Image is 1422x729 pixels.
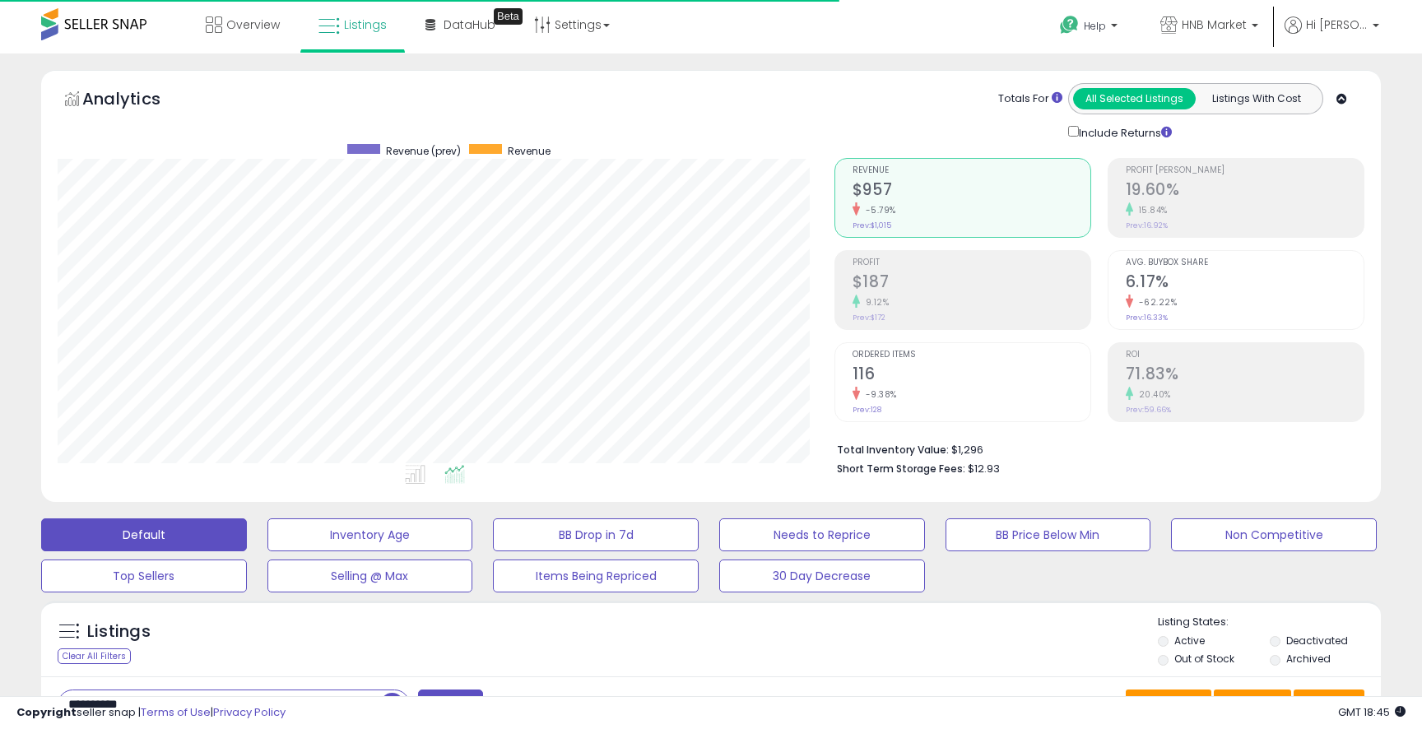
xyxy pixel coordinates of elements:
small: Prev: 59.66% [1126,405,1171,415]
p: Listing States: [1158,615,1380,630]
button: Items Being Repriced [493,560,699,592]
button: Top Sellers [41,560,247,592]
a: Help [1047,2,1134,53]
h2: 116 [853,364,1090,387]
h2: 6.17% [1126,272,1364,295]
small: 9.12% [860,296,890,309]
button: Non Competitive [1171,518,1377,551]
small: 15.84% [1133,204,1168,216]
button: Default [41,518,247,551]
div: Tooltip anchor [494,8,523,25]
div: Include Returns [1056,123,1192,142]
button: Save View [1126,690,1211,717]
span: Profit [PERSON_NAME] [1126,166,1364,175]
b: Short Term Storage Fees: [837,462,965,476]
div: seller snap | | [16,705,286,721]
strong: Copyright [16,704,77,720]
span: Revenue (prev) [386,144,461,158]
h2: 19.60% [1126,180,1364,202]
div: Clear All Filters [58,648,131,664]
span: 2025-10-12 18:45 GMT [1338,704,1406,720]
label: Out of Stock [1174,652,1234,666]
small: Prev: $172 [853,313,885,323]
span: ROI [1126,351,1364,360]
small: 20.40% [1133,388,1171,401]
label: Archived [1286,652,1331,666]
span: Avg. Buybox Share [1126,258,1364,267]
button: All Selected Listings [1073,88,1196,109]
li: $1,296 [837,439,1352,458]
span: DataHub [444,16,495,33]
small: Prev: $1,015 [853,221,891,230]
h2: $187 [853,272,1090,295]
button: Needs to Reprice [719,518,925,551]
span: Help [1084,19,1106,33]
span: Ordered Items [853,351,1090,360]
h2: $957 [853,180,1090,202]
span: Revenue [508,144,551,158]
a: Hi [PERSON_NAME] [1285,16,1379,53]
button: Listings With Cost [1195,88,1317,109]
button: Selling @ Max [267,560,473,592]
h5: Analytics [82,87,193,114]
small: -5.79% [860,204,896,216]
button: Filters [418,690,482,718]
button: Actions [1294,690,1364,717]
i: Get Help [1059,15,1080,35]
small: -62.22% [1133,296,1178,309]
button: BB Price Below Min [946,518,1151,551]
span: Columns [1224,695,1276,712]
button: 30 Day Decrease [719,560,925,592]
span: HNB Market [1182,16,1247,33]
small: Prev: 16.92% [1126,221,1168,230]
span: Hi [PERSON_NAME] [1306,16,1368,33]
h5: Listings [87,620,151,643]
small: Prev: 128 [853,405,881,415]
button: Inventory Age [267,518,473,551]
label: Active [1174,634,1205,648]
b: Total Inventory Value: [837,443,949,457]
span: Overview [226,16,280,33]
button: Columns [1214,690,1291,717]
h2: 71.83% [1126,364,1364,387]
div: Totals For [998,91,1062,107]
span: Profit [853,258,1090,267]
span: Revenue [853,166,1090,175]
small: -9.38% [860,388,897,401]
small: Prev: 16.33% [1126,313,1168,323]
span: Listings [344,16,387,33]
label: Deactivated [1286,634,1348,648]
button: BB Drop in 7d [493,518,699,551]
span: $12.93 [968,461,1000,476]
